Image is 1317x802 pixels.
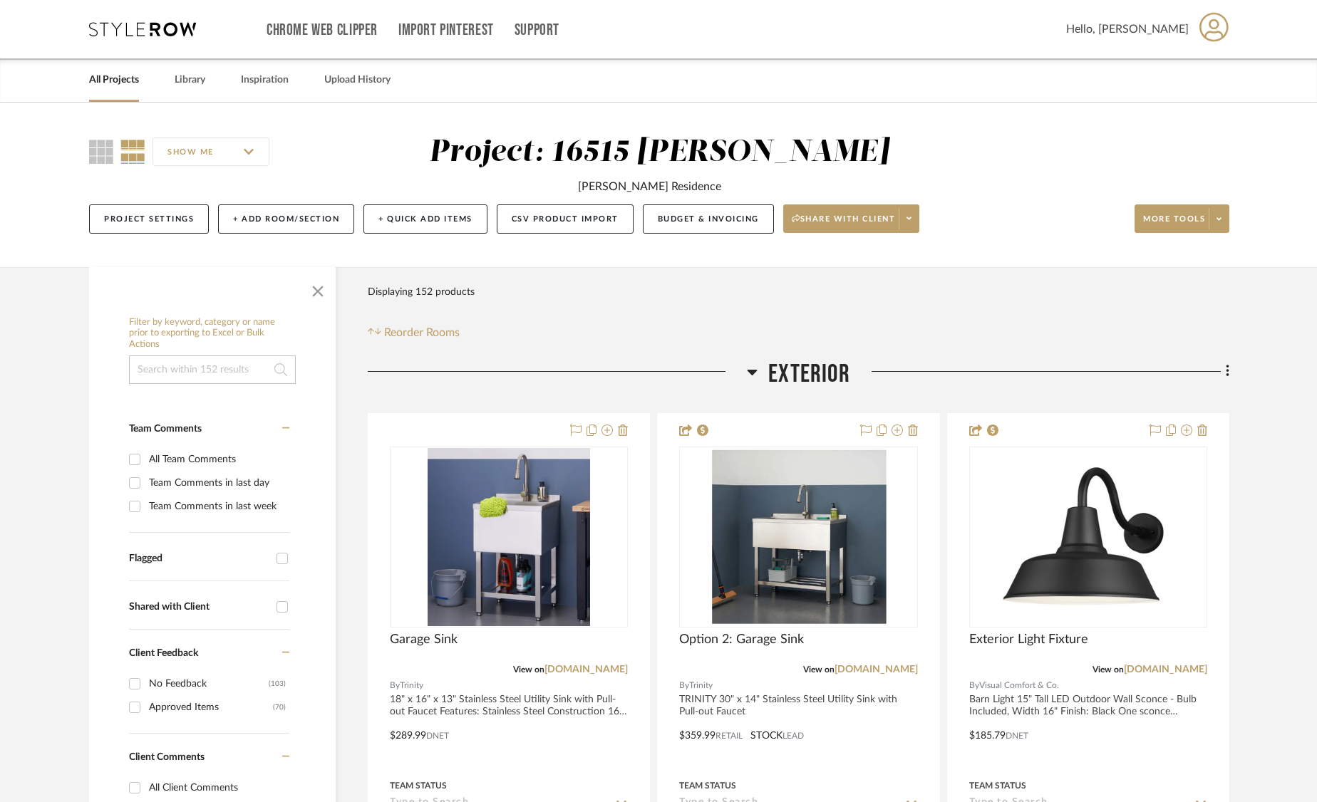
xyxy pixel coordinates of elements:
[304,274,332,303] button: Close
[679,779,736,792] div: Team Status
[969,679,979,692] span: By
[129,424,202,434] span: Team Comments
[969,632,1088,647] span: Exterior Light Fixture
[218,204,354,234] button: + Add Room/Section
[979,679,1059,692] span: Visual Comfort & Co.
[643,204,774,234] button: Budget & Invoicing
[129,317,296,350] h6: Filter by keyword, category or name prior to exporting to Excel or Bulk Actions
[89,71,139,90] a: All Projects
[428,448,590,626] img: Garage Sink
[324,71,391,90] a: Upload History
[149,672,269,695] div: No Feedback
[89,204,209,234] button: Project Settings
[149,776,286,799] div: All Client Comments
[578,178,721,195] div: [PERSON_NAME] Residence
[398,24,494,36] a: Import Pinterest
[689,679,713,692] span: Trinity
[390,779,447,792] div: Team Status
[1066,21,1189,38] span: Hello, [PERSON_NAME]
[969,779,1026,792] div: Team Status
[513,665,544,674] span: View on
[803,665,835,674] span: View on
[363,204,487,234] button: + Quick Add Items
[129,648,198,658] span: Client Feedback
[1143,214,1205,235] span: More tools
[129,355,296,384] input: Search within 152 results
[1135,204,1229,233] button: More tools
[1093,665,1124,674] span: View on
[129,553,269,565] div: Flagged
[497,204,634,234] button: CSV Product Import
[679,632,804,647] span: Option 2: Garage Sink
[149,495,286,518] div: Team Comments in last week
[269,672,286,695] div: (103)
[835,665,918,675] a: [DOMAIN_NAME]
[149,472,286,494] div: Team Comments in last day
[515,24,559,36] a: Support
[1124,665,1207,675] a: [DOMAIN_NAME]
[273,696,286,719] div: (70)
[544,665,628,675] a: [DOMAIN_NAME]
[241,71,289,90] a: Inspiration
[384,324,460,341] span: Reorder Rooms
[390,632,458,647] span: Garage Sink
[400,679,423,692] span: Trinity
[175,71,205,90] a: Library
[267,24,378,36] a: Chrome Web Clipper
[429,137,889,167] div: Project: 16515 [PERSON_NAME]
[680,447,916,627] div: 0
[390,679,400,692] span: By
[988,448,1188,626] img: Exterior Light Fixture
[708,448,889,626] img: Option 2: Garage Sink
[129,601,269,613] div: Shared with Client
[368,278,475,306] div: Displaying 152 products
[368,324,460,341] button: Reorder Rooms
[783,204,920,233] button: Share with client
[679,679,689,692] span: By
[149,696,273,719] div: Approved Items
[149,448,286,471] div: All Team Comments
[792,214,896,235] span: Share with client
[129,752,205,762] span: Client Comments
[970,447,1207,627] div: 0
[768,359,850,390] span: Exterior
